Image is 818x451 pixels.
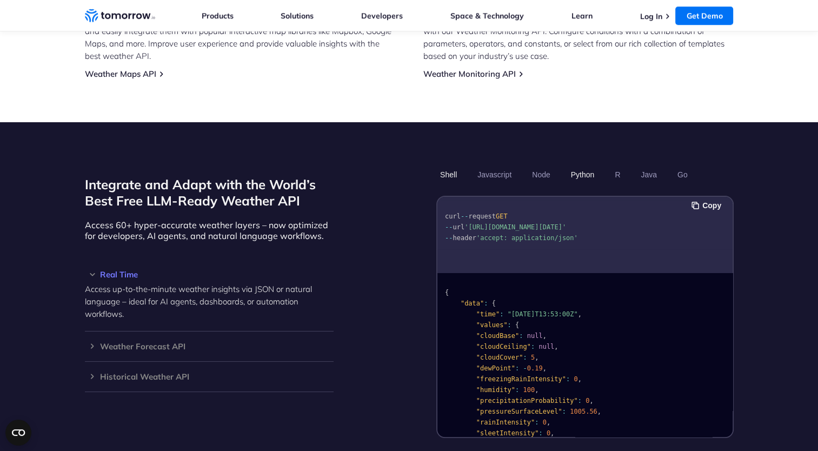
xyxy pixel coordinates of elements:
[484,300,488,307] span: :
[445,234,453,242] span: --
[515,386,519,394] span: :
[586,397,589,404] span: 0
[476,419,534,426] span: "rainIntensity"
[535,386,538,394] span: ,
[570,408,597,415] span: 1005.56
[445,223,453,231] span: --
[542,419,546,426] span: 0
[542,364,546,372] span: ,
[589,397,593,404] span: ,
[476,310,499,318] span: "time"
[523,364,527,372] span: -
[527,364,542,372] span: 0.19
[535,419,538,426] span: :
[491,300,495,307] span: {
[673,165,691,184] button: Go
[577,375,581,383] span: ,
[530,343,534,350] span: :
[85,176,334,209] h2: Integrate and Adapt with the World’s Best Free LLM-Ready Weather API
[550,429,554,437] span: ,
[5,420,31,446] button: Open CMP widget
[597,408,601,415] span: ,
[476,386,515,394] span: "humidity"
[577,310,581,318] span: ,
[691,200,724,211] button: Copy
[574,375,577,383] span: 0
[85,283,334,320] p: Access up-to-the-minute weather insights via JSON or natural language – ideal for AI agents, dash...
[611,165,624,184] button: R
[476,234,577,242] span: 'accept: application/json'
[577,397,581,404] span: :
[542,332,546,340] span: ,
[460,213,468,220] span: --
[202,11,234,21] a: Products
[546,429,550,437] span: 0
[495,213,507,220] span: GET
[515,321,519,329] span: {
[554,343,558,350] span: ,
[476,364,515,372] span: "dewPoint"
[507,321,511,329] span: :
[530,354,534,361] span: 5
[476,397,577,404] span: "precipitationProbability"
[523,354,527,361] span: :
[507,310,577,318] span: "[DATE]T13:53:00Z"
[476,375,566,383] span: "freezingRainIntensity"
[640,11,662,21] a: Log In
[423,69,516,79] a: Weather Monitoring API
[546,419,550,426] span: ,
[85,8,155,24] a: Home link
[562,408,566,415] span: :
[445,213,461,220] span: curl
[523,386,535,394] span: 100
[515,364,519,372] span: :
[281,11,314,21] a: Solutions
[453,223,464,231] span: url
[527,332,542,340] span: null
[85,342,334,350] h3: Weather Forecast API
[538,429,542,437] span: :
[450,11,524,21] a: Space & Technology
[85,220,334,241] p: Access 60+ hyper-accurate weather layers – now optimized for developers, AI agents, and natural l...
[445,289,449,296] span: {
[85,69,156,79] a: Weather Maps API
[528,165,554,184] button: Node
[361,11,403,21] a: Developers
[476,332,518,340] span: "cloudBase"
[453,234,476,242] span: header
[637,165,661,184] button: Java
[476,408,562,415] span: "pressureSurfaceLevel"
[85,270,334,278] h3: Real Time
[535,354,538,361] span: ,
[464,223,566,231] span: '[URL][DOMAIN_NAME][DATE]'
[500,310,503,318] span: :
[566,375,569,383] span: :
[85,373,334,381] h3: Historical Weather API
[538,343,554,350] span: null
[436,165,461,184] button: Shell
[675,6,733,25] a: Get Demo
[460,300,483,307] span: "data"
[468,213,496,220] span: request
[476,321,507,329] span: "values"
[476,354,523,361] span: "cloudCover"
[476,429,538,437] span: "sleetIntensity"
[474,165,515,184] button: Javascript
[571,11,593,21] a: Learn
[567,165,598,184] button: Python
[519,332,523,340] span: :
[476,343,530,350] span: "cloudCeiling"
